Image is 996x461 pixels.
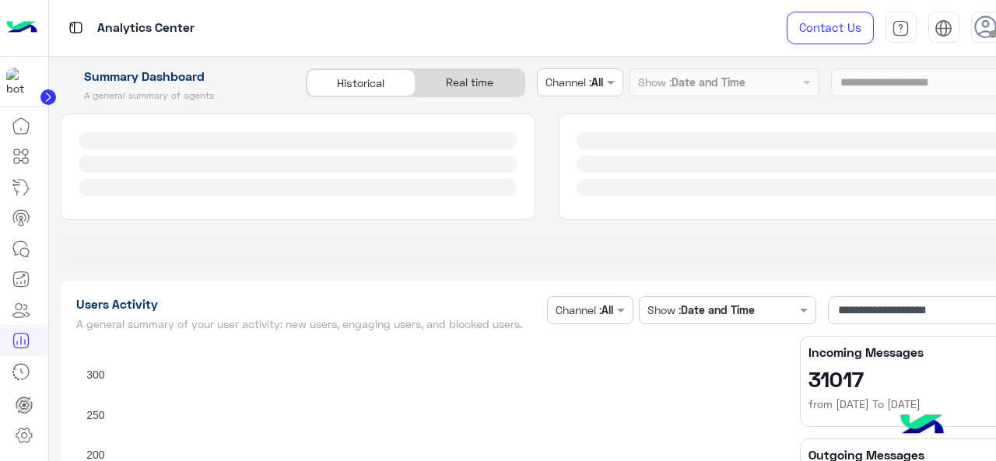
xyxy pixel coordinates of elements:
[787,12,874,44] a: Contact Us
[86,449,105,461] text: 200
[86,368,105,381] text: 300
[6,12,37,44] img: Logo
[886,12,917,44] a: tab
[86,409,105,421] text: 250
[935,19,952,37] img: tab
[6,68,34,96] img: 317874714732967
[76,318,542,330] h5: A general summary of your user activity: new users, engaging users, and blocked users.
[892,19,910,37] img: tab
[895,399,949,453] img: hulul-logo.png
[66,18,86,37] img: tab
[97,18,195,39] p: Analytics Center
[76,296,542,312] h1: Users Activity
